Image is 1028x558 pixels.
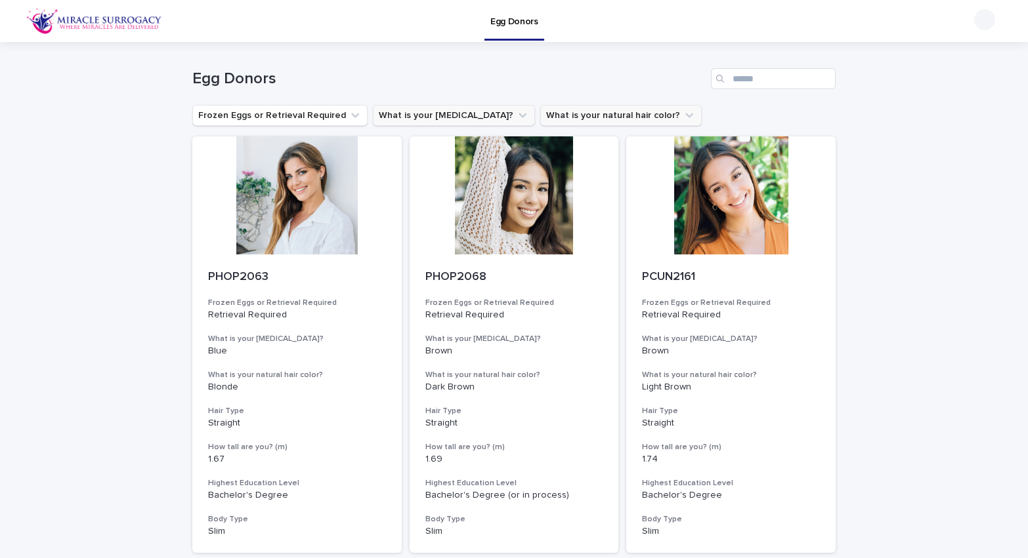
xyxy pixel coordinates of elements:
button: What is your eye color? [373,105,535,126]
h3: Body Type [208,514,386,525]
h3: Body Type [425,514,603,525]
p: 1.74 [642,454,820,465]
h3: Frozen Eggs or Retrieval Required [425,298,603,308]
a: PHOP2068Frozen Eggs or Retrieval RequiredRetrieval RequiredWhat is your [MEDICAL_DATA]?BrownWhat ... [410,136,619,553]
p: Bachelor's Degree (or in process) [425,490,603,501]
h3: Hair Type [208,406,386,416]
h3: Body Type [642,514,820,525]
h3: Frozen Eggs or Retrieval Required [208,298,386,308]
p: Dark Brown [425,382,603,393]
p: Blue [208,346,386,357]
h3: How tall are you? (m) [208,442,386,452]
h3: Highest Education Level [208,478,386,488]
input: Search [711,68,836,89]
p: Brown [425,346,603,357]
button: What is your natural hair color? [540,105,702,126]
p: Light Brown [642,382,820,393]
h3: Hair Type [642,406,820,416]
h3: What is your natural hair color? [642,370,820,380]
p: Straight [425,418,603,429]
p: Straight [642,418,820,429]
p: Retrieval Required [208,309,386,321]
h3: What is your [MEDICAL_DATA]? [425,334,603,344]
h3: Frozen Eggs or Retrieval Required [642,298,820,308]
img: OiFFDOGZQuirLhrlO1ag [26,8,162,34]
p: PCUN2161 [642,270,820,285]
p: Brown [642,346,820,357]
button: Frozen Eggs or Retrieval Required [192,105,368,126]
p: Slim [425,526,603,537]
h3: What is your [MEDICAL_DATA]? [642,334,820,344]
p: Retrieval Required [642,309,820,321]
p: Bachelor's Degree [642,490,820,501]
h3: How tall are you? (m) [425,442,603,452]
p: Straight [208,418,386,429]
h3: Highest Education Level [642,478,820,488]
p: Retrieval Required [425,309,603,321]
p: PHOP2063 [208,270,386,285]
p: 1.69 [425,454,603,465]
p: Bachelor's Degree [208,490,386,501]
p: Slim [208,526,386,537]
h3: How tall are you? (m) [642,442,820,452]
h3: What is your [MEDICAL_DATA]? [208,334,386,344]
p: 1.67 [208,454,386,465]
a: PCUN2161Frozen Eggs or Retrieval RequiredRetrieval RequiredWhat is your [MEDICAL_DATA]?BrownWhat ... [626,136,836,553]
h3: Highest Education Level [425,478,603,488]
p: PHOP2068 [425,270,603,285]
h3: What is your natural hair color? [425,370,603,380]
a: PHOP2063Frozen Eggs or Retrieval RequiredRetrieval RequiredWhat is your [MEDICAL_DATA]?BlueWhat i... [192,136,402,553]
p: Slim [642,526,820,537]
p: Blonde [208,382,386,393]
h3: What is your natural hair color? [208,370,386,380]
h1: Egg Donors [192,70,706,89]
h3: Hair Type [425,406,603,416]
